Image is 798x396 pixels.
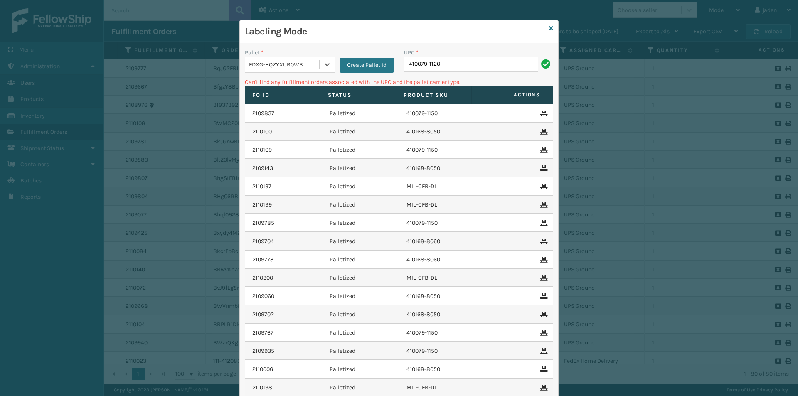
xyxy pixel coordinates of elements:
td: Palletized [322,159,399,177]
td: 410168-8050 [399,287,476,305]
td: Palletized [322,360,399,379]
td: Palletized [322,177,399,196]
td: Palletized [322,214,399,232]
td: Palletized [322,123,399,141]
a: 2109702 [252,310,274,319]
td: MIL-CFB-DL [399,196,476,214]
i: Remove From Pallet [540,275,545,281]
td: Palletized [322,305,399,324]
label: Fo Id [252,91,313,99]
a: 2109837 [252,109,274,118]
td: Palletized [322,324,399,342]
td: 410079-1150 [399,104,476,123]
a: 2109785 [252,219,274,227]
a: 2110006 [252,365,273,374]
i: Remove From Pallet [540,312,545,317]
td: 410168-8050 [399,123,476,141]
a: 2109060 [252,292,274,300]
i: Remove From Pallet [540,385,545,391]
td: 410079-1150 [399,214,476,232]
label: Status [328,91,388,99]
a: 2109767 [252,329,273,337]
a: 2110198 [252,384,272,392]
i: Remove From Pallet [540,220,545,226]
td: 410168-8050 [399,159,476,177]
i: Remove From Pallet [540,147,545,153]
a: 2110199 [252,201,272,209]
td: Palletized [322,342,399,360]
div: FDXG-HQZYXUB0WB [249,60,320,69]
label: Product SKU [404,91,464,99]
td: 410079-1150 [399,324,476,342]
i: Remove From Pallet [540,366,545,372]
a: 2110200 [252,274,273,282]
td: Palletized [322,287,399,305]
span: Actions [474,88,545,102]
td: 410079-1150 [399,141,476,159]
td: Palletized [322,251,399,269]
i: Remove From Pallet [540,129,545,135]
a: 2110109 [252,146,272,154]
td: Palletized [322,269,399,287]
a: 2110100 [252,128,272,136]
button: Create Pallet Id [340,58,394,73]
td: 410168-8060 [399,232,476,251]
a: 2110197 [252,182,271,191]
td: MIL-CFB-DL [399,269,476,287]
td: 410168-8050 [399,305,476,324]
td: Palletized [322,196,399,214]
i: Remove From Pallet [540,293,545,299]
a: 2109143 [252,164,273,172]
i: Remove From Pallet [540,330,545,336]
i: Remove From Pallet [540,239,545,244]
a: 2109935 [252,347,274,355]
p: Can't find any fulfillment orders associated with the UPC and the pallet carrier type. [245,78,553,86]
a: 2109704 [252,237,274,246]
i: Remove From Pallet [540,165,545,171]
label: UPC [404,48,419,57]
i: Remove From Pallet [540,348,545,354]
td: 410168-8060 [399,251,476,269]
td: 410079-1150 [399,342,476,360]
label: Pallet [245,48,264,57]
td: 410168-8050 [399,360,476,379]
td: MIL-CFB-DL [399,177,476,196]
i: Remove From Pallet [540,111,545,116]
td: Palletized [322,232,399,251]
i: Remove From Pallet [540,257,545,263]
h3: Labeling Mode [245,25,546,38]
a: 2109773 [252,256,273,264]
td: Palletized [322,141,399,159]
i: Remove From Pallet [540,202,545,208]
i: Remove From Pallet [540,184,545,189]
td: Palletized [322,104,399,123]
